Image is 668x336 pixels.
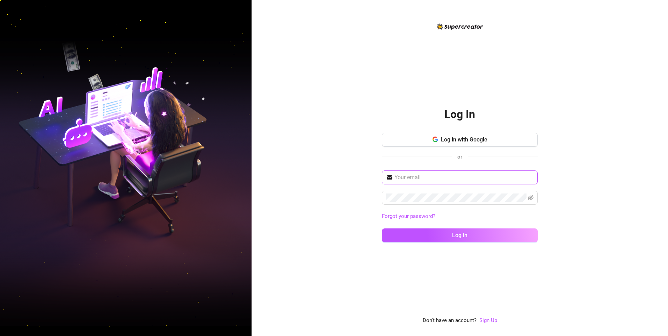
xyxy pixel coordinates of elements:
[452,232,467,239] span: Log in
[528,195,533,200] span: eye-invisible
[394,173,533,182] input: Your email
[457,154,462,160] span: or
[479,316,497,325] a: Sign Up
[444,107,475,122] h2: Log In
[479,317,497,323] a: Sign Up
[382,212,538,221] a: Forgot your password?
[423,316,477,325] span: Don't have an account?
[382,133,538,147] button: Log in with Google
[437,23,483,30] img: logo-BBDzfeDw.svg
[382,228,538,242] button: Log in
[382,213,435,219] a: Forgot your password?
[441,136,487,143] span: Log in with Google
